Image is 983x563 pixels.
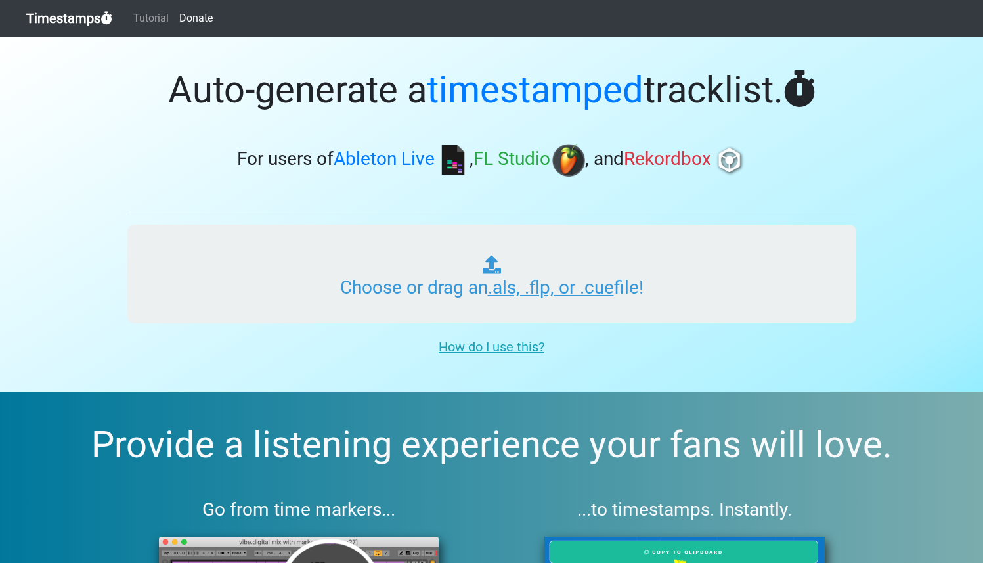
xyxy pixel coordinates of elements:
[427,68,644,112] span: timestamped
[624,148,711,170] span: Rekordbox
[552,144,585,177] img: fl.png
[128,5,174,32] a: Tutorial
[513,499,856,521] h3: ...to timestamps. Instantly.
[127,68,856,112] h1: Auto-generate a tracklist.
[713,144,746,177] img: rb.png
[127,499,471,521] h3: Go from time markers...
[127,144,856,177] h3: For users of , , and
[26,5,112,32] a: Timestamps
[473,148,550,170] span: FL Studio
[334,148,435,170] span: Ableton Live
[437,144,470,177] img: ableton.png
[174,5,218,32] a: Donate
[32,423,951,467] h2: Provide a listening experience your fans will love.
[439,339,544,355] u: How do I use this?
